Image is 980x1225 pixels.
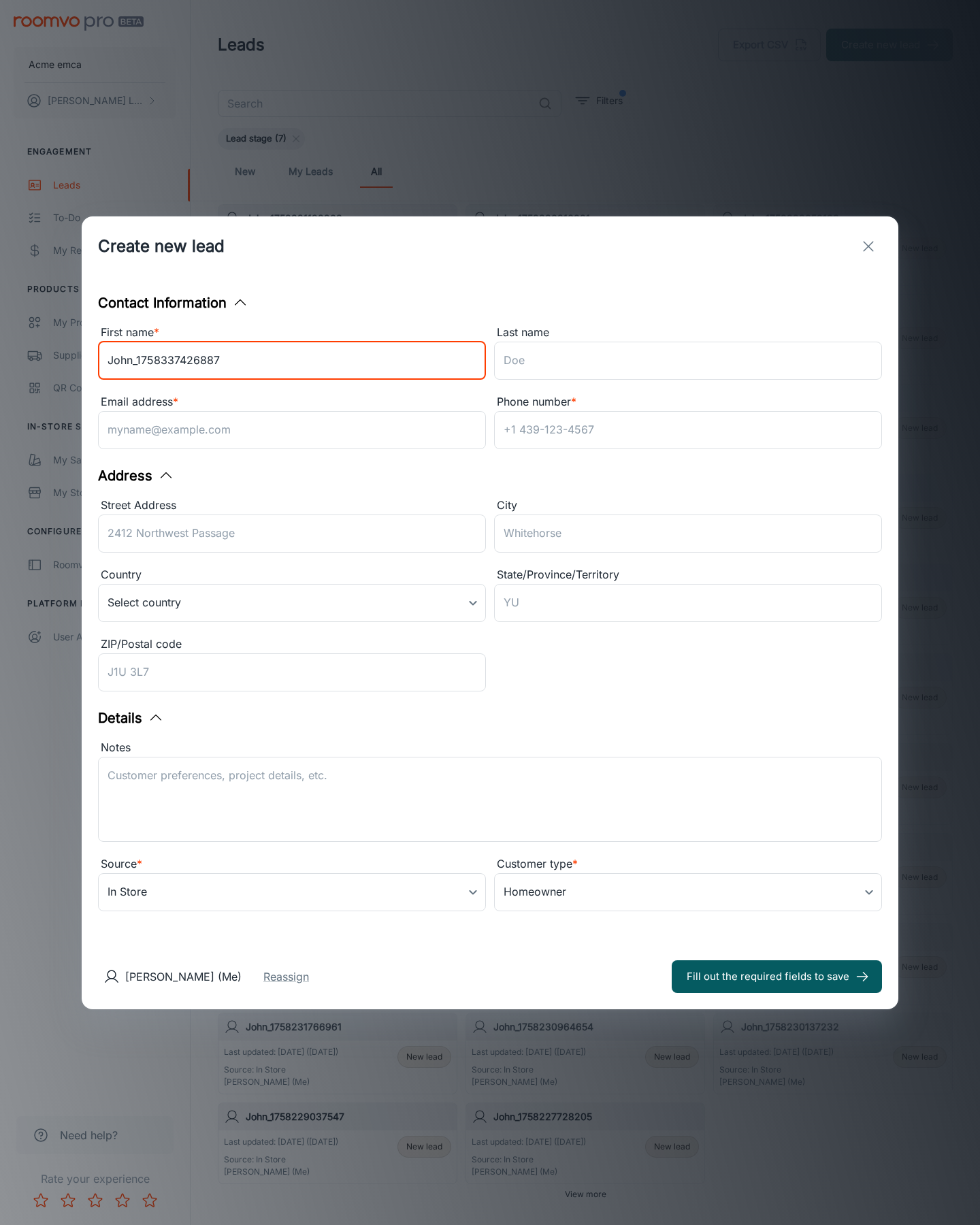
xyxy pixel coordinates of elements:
button: Reassign [263,968,309,985]
p: [PERSON_NAME] (Me) [125,968,242,985]
div: Source [98,855,486,873]
button: Details [98,708,164,728]
button: Contact Information [98,293,248,313]
input: +1 439-123-4567 [494,411,882,449]
input: 2412 Northwest Passage [98,514,486,553]
div: Last name [494,324,882,342]
button: Address [98,465,174,486]
button: exit [855,233,882,260]
div: Select country [98,584,486,622]
div: Homeowner [494,873,882,911]
button: Fill out the required fields to save [672,960,882,993]
div: In Store [98,873,486,911]
div: Country [98,566,486,584]
input: Whitehorse [494,514,882,553]
input: myname@example.com [98,411,486,449]
div: Customer type [494,855,882,873]
div: Street Address [98,497,486,514]
div: First name [98,324,486,342]
div: Phone number [494,393,882,411]
div: Email address [98,393,486,411]
div: Notes [98,739,882,757]
div: State/Province/Territory [494,566,882,584]
input: J1U 3L7 [98,653,486,691]
input: YU [494,584,882,622]
input: Doe [494,342,882,380]
h1: Create new lead [98,234,225,259]
div: City [494,497,882,514]
input: John [98,342,486,380]
div: ZIP/Postal code [98,636,486,653]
